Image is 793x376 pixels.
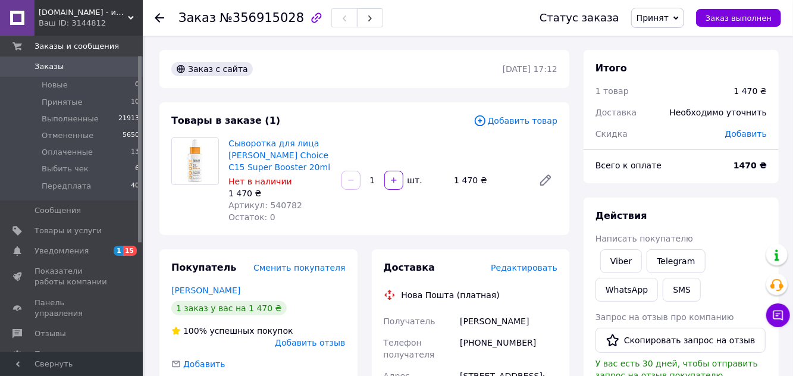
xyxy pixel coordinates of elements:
span: Покупатель [171,262,236,273]
span: Товары в заказе (1) [171,115,280,126]
span: Написать покупателю [595,234,693,243]
div: шт. [405,174,424,186]
span: 0 [135,80,139,90]
div: Статус заказа [540,12,619,24]
span: 6 [135,164,139,174]
span: Заказы и сообщения [35,41,119,52]
span: 13 [131,147,139,158]
span: Нет в наличии [228,177,292,186]
button: SMS [663,278,701,302]
span: Всего к оплате [595,161,662,170]
span: Добавить [725,129,767,139]
a: WhatsApp [595,278,658,302]
div: 1 470 ₴ [449,172,529,189]
span: 5650 [123,130,139,141]
span: 1 [114,246,123,256]
div: Вернуться назад [155,12,164,24]
span: Сменить покупателя [253,263,345,272]
span: Артикул: 540782 [228,200,302,210]
a: Сыворотка для лица [PERSON_NAME] Choice C15 Super Booster 20ml [228,139,330,172]
span: Заказ [178,11,216,25]
span: Телефон получателя [384,338,435,359]
span: 100% [183,326,207,336]
span: Заказ выполнен [706,14,772,23]
span: Отзывы [35,328,66,339]
span: Запрос на отзыв про компанию [595,312,734,322]
span: 10 [131,97,139,108]
b: 1470 ₴ [734,161,767,170]
div: [PHONE_NUMBER] [457,332,560,365]
div: 1 заказ у вас на 1 470 ₴ [171,301,287,315]
span: Редактировать [491,263,557,272]
span: Покупатели [35,349,83,359]
div: Заказ с сайта [171,62,253,76]
span: Показатели работы компании [35,266,110,287]
a: Редактировать [534,168,557,192]
span: Flawless.com.ua - интернет-магазин профессиональной косметики [39,7,128,18]
div: 1 470 ₴ [228,187,332,199]
span: Доставка [595,108,637,117]
span: Оплаченные [42,147,93,158]
span: Передплата [42,181,91,192]
span: Получатель [384,317,435,326]
span: 21913 [118,114,139,124]
span: Отмененные [42,130,93,141]
button: Скопировать запрос на отзыв [595,328,766,353]
span: Уведомления [35,246,89,256]
span: 40 [131,181,139,192]
div: [PERSON_NAME] [457,311,560,332]
img: Сыворотка для лица Paula's Choice C15 Super Booster 20ml [172,138,218,184]
div: 1 470 ₴ [734,85,767,97]
span: Заказы [35,61,64,72]
span: Добавить товар [474,114,557,127]
span: Добавить отзыв [275,338,345,347]
span: Итого [595,62,627,74]
span: Принятые [42,97,83,108]
a: Viber [600,249,642,273]
span: 1 товар [595,86,629,96]
span: Панель управления [35,297,110,319]
span: Добавить [183,359,225,369]
div: Необходимо уточнить [663,99,774,126]
div: Нова Пошта (платная) [399,289,503,301]
span: Доставка [384,262,435,273]
button: Чат с покупателем [766,303,790,327]
span: Выполненные [42,114,99,124]
span: Остаток: 0 [228,212,275,222]
span: Сообщения [35,205,81,216]
time: [DATE] 17:12 [503,64,557,74]
div: Ваш ID: 3144812 [39,18,143,29]
span: Действия [595,210,647,221]
span: Скидка [595,129,628,139]
a: Telegram [647,249,705,273]
button: Заказ выполнен [696,9,781,27]
span: 15 [123,246,137,256]
span: Принят [637,13,669,23]
span: Выбить чек [42,164,89,174]
a: [PERSON_NAME] [171,286,240,295]
span: Новые [42,80,68,90]
span: Товары и услуги [35,225,102,236]
div: успешных покупок [171,325,293,337]
span: №356915028 [220,11,304,25]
